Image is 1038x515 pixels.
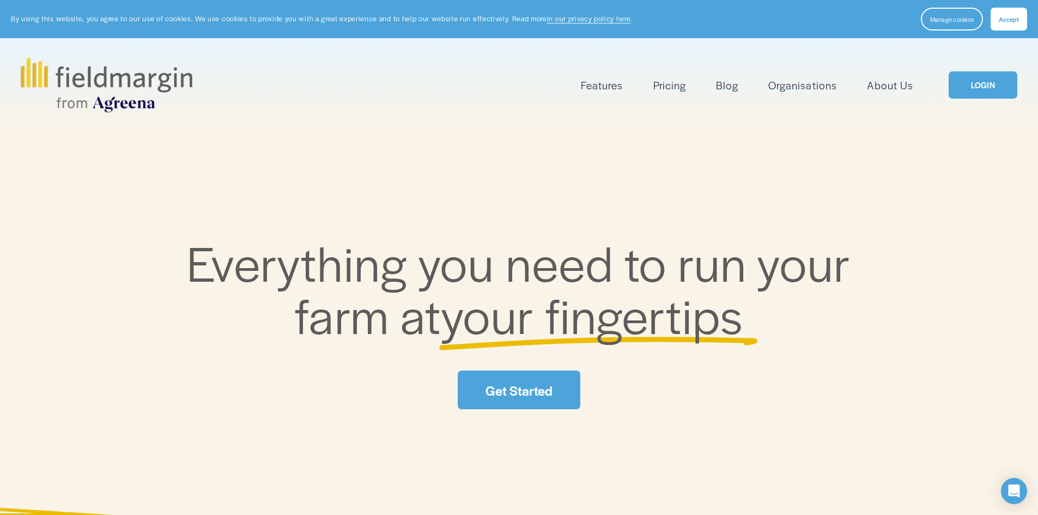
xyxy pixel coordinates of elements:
img: fieldmargin.com [21,58,192,112]
div: Open Intercom Messenger [1001,478,1027,504]
p: By using this website, you agree to our use of cookies. We use cookies to provide you with a grea... [11,14,633,24]
button: Accept [991,8,1027,31]
a: in our privacy policy here [547,14,631,23]
a: folder dropdown [581,76,623,94]
a: Get Started [458,371,580,409]
button: Manage cookies [921,8,983,31]
a: Pricing [653,76,686,94]
span: Manage cookies [930,15,974,23]
span: Features [581,77,623,93]
a: Organisations [768,76,836,94]
a: Blog [716,76,738,94]
span: Everything you need to run your farm at [187,228,862,348]
span: Accept [999,15,1019,23]
span: your fingertips [441,280,743,348]
a: LOGIN [949,71,1017,99]
a: About Us [867,76,913,94]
